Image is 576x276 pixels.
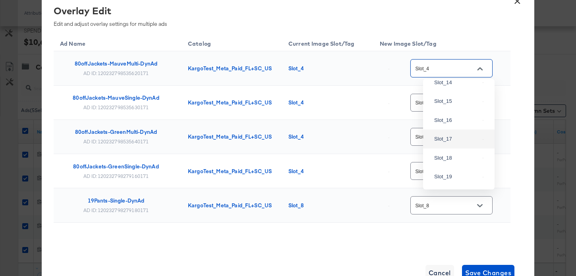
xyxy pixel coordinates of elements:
div: Edit and adjust overlay settings for multiple ads [54,4,504,27]
span: Ad Name [60,40,96,47]
div: Slot_8 [288,202,364,208]
div: Slot_19 [434,173,479,181]
div: Slot_14 [434,79,479,87]
div: 80offJackets-MauveSingle-DynAd [73,95,159,101]
div: Slot_4 [288,133,364,140]
div: KargoTest_Meta_Paid_FL+SC_US [188,99,273,106]
div: Slot_16 [434,116,479,124]
th: Current Image Slot/Tag [282,34,373,52]
div: AD ID: 120232798279180171 [83,207,149,213]
div: AD ID: 120232798535630171 [83,104,149,110]
div: 80offJackets-GreenSingle-DynAd [73,163,159,170]
div: 80offJackets-GreenMulti-DynAd [75,129,157,135]
div: KargoTest_Meta_Paid_FL+SC_US [188,202,273,208]
div: 19Pants-Single-DynAd [88,197,145,204]
div: Slot_4 [288,168,364,174]
div: Slot_4 [288,65,364,71]
div: KargoTest_Meta_Paid_FL+SC_US [188,168,273,174]
th: New Image Slot/Tag [373,34,510,52]
div: Overlay Edit [54,4,504,17]
div: AD ID: 120232798279160171 [83,173,149,179]
button: Close [474,63,486,75]
div: 80offJackets-MauveMulti-DynAd [75,60,157,67]
div: Slot_15 [434,97,479,105]
span: Catalog [188,40,221,47]
div: KargoTest_Meta_Paid_FL+SC_US [188,133,273,140]
div: Slot_4 [288,99,364,106]
div: AD ID: 120232798535640171 [83,138,149,145]
div: KargoTest_Meta_Paid_FL+SC_US [188,65,273,71]
div: Slot_17 [434,135,479,143]
div: AD ID: 120232798535620171 [83,70,149,76]
div: Slot_18 [434,154,479,162]
button: Open [474,200,486,212]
